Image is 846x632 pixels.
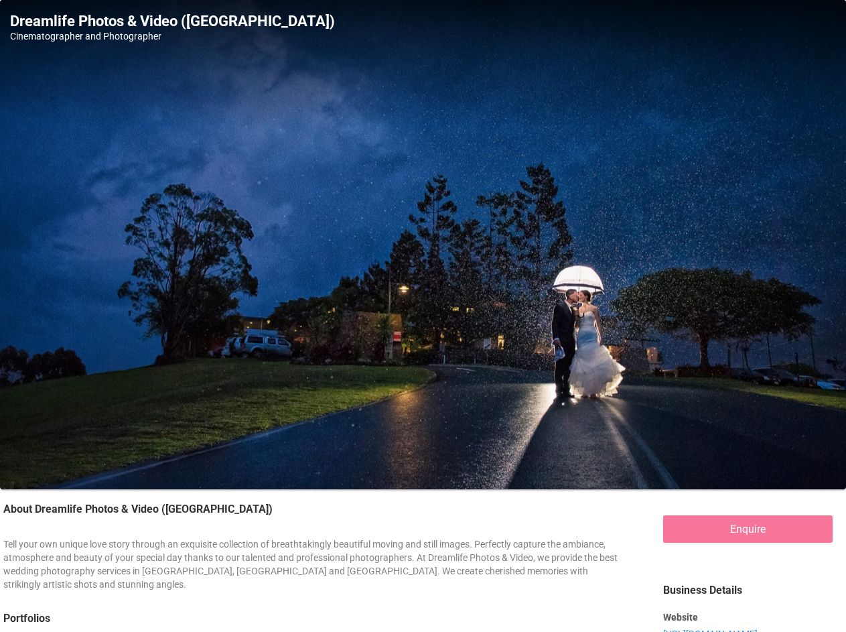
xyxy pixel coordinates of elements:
label: Website [663,611,833,624]
div: Cinematographer and Photographer [10,29,836,43]
legend: About Dreamlife Photos & Video ([GEOGRAPHIC_DATA]) [3,502,626,517]
h1: Dreamlife Photos & Video ([GEOGRAPHIC_DATA]) [10,13,836,29]
a: Enquire [663,515,833,543]
legend: Business Details [663,583,833,598]
legend: Portfolios [3,611,626,627]
div: Tell your own unique love story through an exquisite collection of breathtakingly beautiful movin... [3,538,626,591]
